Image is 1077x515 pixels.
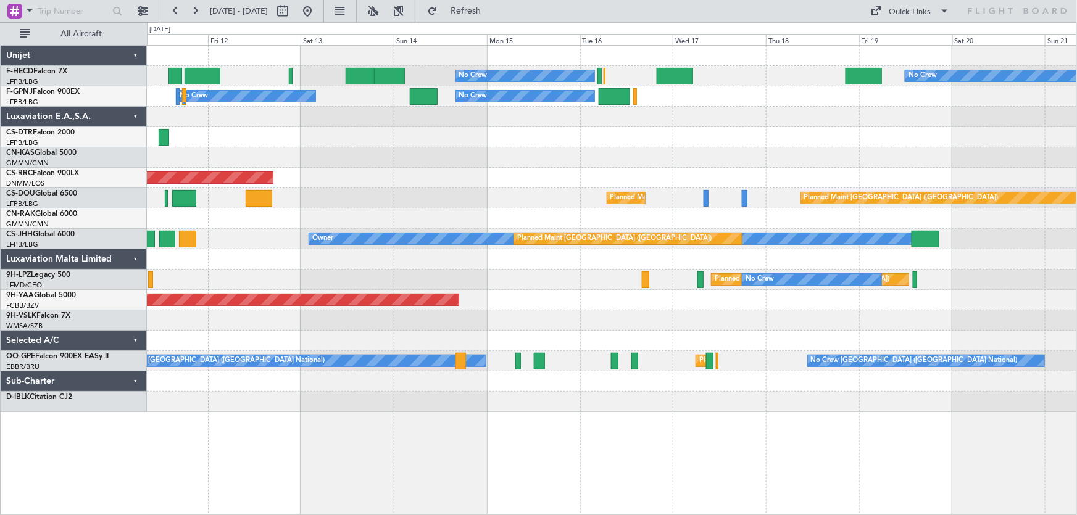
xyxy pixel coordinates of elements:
[6,88,80,96] a: F-GPNJFalcon 900EX
[6,281,42,290] a: LFMD/CEQ
[6,149,77,157] a: CN-KASGlobal 5000
[6,190,77,197] a: CS-DOUGlobal 6500
[118,352,325,370] div: No Crew [GEOGRAPHIC_DATA] ([GEOGRAPHIC_DATA] National)
[301,34,394,45] div: Sat 13
[859,34,952,45] div: Fri 19
[6,129,75,136] a: CS-DTRFalcon 2000
[394,34,487,45] div: Sun 14
[889,6,931,19] div: Quick Links
[6,393,30,401] span: D-IBLK
[673,34,766,45] div: Wed 17
[38,2,109,20] input: Trip Number
[6,210,77,218] a: CN-RAKGlobal 6000
[699,352,923,370] div: Planned Maint [GEOGRAPHIC_DATA] ([GEOGRAPHIC_DATA] National)
[6,312,36,319] span: 9H-VSLK
[6,170,33,177] span: CS-RRC
[6,199,38,208] a: LFPB/LBG
[115,34,208,45] div: Thu 11
[487,34,580,45] div: Mon 15
[952,34,1046,45] div: Sat 20
[32,30,130,38] span: All Aircraft
[517,229,712,248] div: Planned Maint [GEOGRAPHIC_DATA] ([GEOGRAPHIC_DATA])
[6,292,76,299] a: 9H-YAAGlobal 5000
[180,87,208,105] div: No Crew
[766,34,859,45] div: Thu 18
[6,393,72,401] a: D-IBLKCitation CJ2
[811,352,1018,370] div: No Crew [GEOGRAPHIC_DATA] ([GEOGRAPHIC_DATA] National)
[459,87,488,105] div: No Crew
[210,6,268,17] span: [DATE] - [DATE]
[6,149,35,157] span: CN-KAS
[6,271,70,279] a: 9H-LPZLegacy 500
[14,24,134,44] button: All Aircraft
[6,77,38,86] a: LFPB/LBG
[6,362,40,371] a: EBBR/BRU
[6,301,39,310] a: FCBB/BZV
[6,129,33,136] span: CS-DTR
[6,231,33,238] span: CS-JHH
[6,271,31,279] span: 9H-LPZ
[909,67,937,85] div: No Crew
[746,270,774,289] div: No Crew
[6,179,44,188] a: DNMM/LOS
[6,170,79,177] a: CS-RRCFalcon 900LX
[6,159,49,168] a: GMMN/CMN
[6,220,49,229] a: GMMN/CMN
[6,68,33,75] span: F-HECD
[149,25,170,35] div: [DATE]
[6,353,109,360] a: OO-GPEFalcon 900EX EASy II
[6,292,34,299] span: 9H-YAA
[6,97,38,107] a: LFPB/LBG
[865,1,956,21] button: Quick Links
[6,138,38,147] a: LFPB/LBG
[6,312,70,319] a: 9H-VSLKFalcon 7X
[440,7,492,15] span: Refresh
[6,321,43,331] a: WMSA/SZB
[459,67,488,85] div: No Crew
[6,353,35,360] span: OO-GPE
[715,270,889,289] div: Planned [GEOGRAPHIC_DATA] ([GEOGRAPHIC_DATA])
[610,189,805,207] div: Planned Maint [GEOGRAPHIC_DATA] ([GEOGRAPHIC_DATA])
[804,189,999,207] div: Planned Maint [GEOGRAPHIC_DATA] ([GEOGRAPHIC_DATA])
[6,231,75,238] a: CS-JHHGlobal 6000
[6,240,38,249] a: LFPB/LBG
[6,88,33,96] span: F-GPNJ
[208,34,301,45] div: Fri 12
[6,210,35,218] span: CN-RAK
[580,34,673,45] div: Tue 16
[422,1,496,21] button: Refresh
[312,229,333,248] div: Owner
[6,68,67,75] a: F-HECDFalcon 7X
[6,190,35,197] span: CS-DOU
